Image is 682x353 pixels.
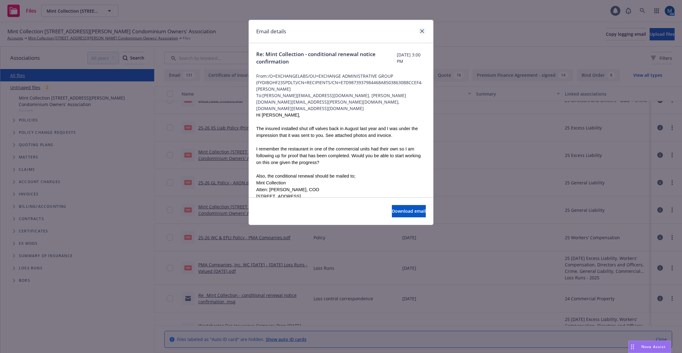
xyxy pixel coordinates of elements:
a: close [418,27,426,35]
span: Re: Mint Collection - conditional renewal notice confirmation [256,51,397,65]
div: Mint Collection [256,179,426,186]
span: From: /O=EXCHANGELABS/OU=EXCHANGE ADMINISTRATIVE GROUP (FYDIBOHF23SPDLT)/CN=RECIPIENTS/CN=E7D9873... [256,73,426,92]
h1: Email details [256,27,286,35]
span: To: [PERSON_NAME][EMAIL_ADDRESS][DOMAIN_NAME], [PERSON_NAME][DOMAIN_NAME][EMAIL_ADDRESS][PERSON_N... [256,92,426,112]
span: Nova Assist [641,344,666,349]
div: Atten: [PERSON_NAME], COO [256,186,426,193]
div: Drag to move [629,341,636,353]
button: Nova Assist [628,341,671,353]
span: [DATE] 3:00 PM [397,51,426,64]
div: The insured installed shut off valves back in August last year and I was under the impression tha... [256,125,426,139]
span: Download email [392,208,426,214]
div: I remember the restaurant in one of the commercial units had their own so I am following up for p... [256,146,426,166]
div: Hi [PERSON_NAME], [256,112,426,118]
div: [STREET_ADDRESS] [256,193,426,200]
div: Also, the conditional renewal should be mailed to; [256,173,426,179]
button: Download email [392,205,426,217]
